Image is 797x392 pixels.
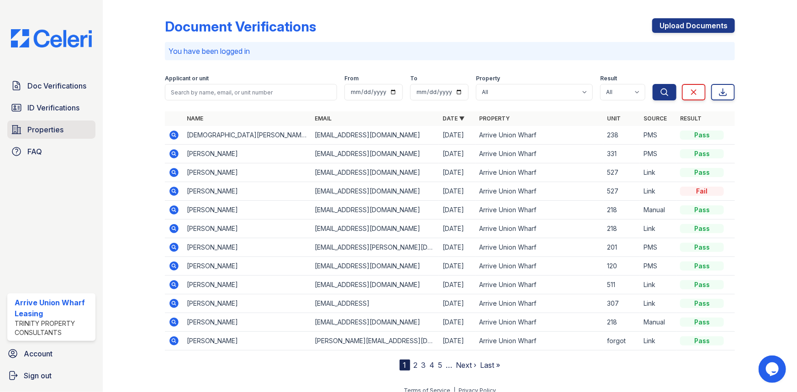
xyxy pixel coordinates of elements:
td: [PERSON_NAME] [183,332,311,350]
td: [EMAIL_ADDRESS][DOMAIN_NAME] [311,182,439,201]
label: Result [600,75,617,82]
td: [DATE] [439,145,475,163]
label: Applicant or unit [165,75,209,82]
td: Arrive Union Wharf [475,313,603,332]
div: Pass [680,261,724,271]
td: [EMAIL_ADDRESS][DOMAIN_NAME] [311,163,439,182]
td: [DATE] [439,163,475,182]
td: [DATE] [439,332,475,350]
div: Pass [680,149,724,158]
td: Arrive Union Wharf [475,276,603,294]
div: Pass [680,205,724,214]
label: From [344,75,359,82]
a: Sign out [4,366,99,385]
a: Name [187,115,203,122]
td: [DATE] [439,257,475,276]
a: Unit [607,115,621,122]
td: [PERSON_NAME] [183,238,311,257]
td: [DATE] [439,201,475,220]
td: 307 [603,294,640,313]
td: [DATE] [439,220,475,238]
td: [PERSON_NAME][EMAIL_ADDRESS][DOMAIN_NAME] [311,332,439,350]
td: [EMAIL_ADDRESS][DOMAIN_NAME] [311,276,439,294]
a: 3 [422,361,426,370]
td: [EMAIL_ADDRESS][DOMAIN_NAME] [311,126,439,145]
td: PMS [640,257,676,276]
td: [EMAIL_ADDRESS][DOMAIN_NAME] [311,313,439,332]
td: 120 [603,257,640,276]
a: Date ▼ [443,115,464,122]
td: [DATE] [439,238,475,257]
td: [DATE] [439,126,475,145]
a: Next › [456,361,477,370]
iframe: chat widget [759,355,788,383]
div: Pass [680,168,724,177]
td: Arrive Union Wharf [475,294,603,313]
div: Fail [680,187,724,196]
td: [DATE] [439,294,475,313]
a: Property [479,115,510,122]
td: Arrive Union Wharf [475,182,603,201]
td: 201 [603,238,640,257]
td: 527 [603,182,640,201]
td: Arrive Union Wharf [475,332,603,350]
div: Pass [680,131,724,140]
td: [DATE] [439,182,475,201]
td: 238 [603,126,640,145]
td: 527 [603,163,640,182]
div: Pass [680,224,724,233]
a: Account [4,345,99,363]
td: Link [640,294,676,313]
td: Link [640,332,676,350]
span: Sign out [24,370,52,381]
td: PMS [640,126,676,145]
td: Arrive Union Wharf [475,163,603,182]
td: [EMAIL_ADDRESS][DOMAIN_NAME] [311,257,439,276]
td: Arrive Union Wharf [475,238,603,257]
a: ID Verifications [7,99,95,117]
td: [DATE] [439,276,475,294]
div: Arrive Union Wharf Leasing [15,297,92,319]
td: [EMAIL_ADDRESS][DOMAIN_NAME] [311,145,439,163]
td: Manual [640,201,676,220]
td: [PERSON_NAME] [183,220,311,238]
td: [EMAIL_ADDRESS][PERSON_NAME][DOMAIN_NAME] [311,238,439,257]
a: FAQ [7,142,95,161]
a: Properties [7,120,95,139]
td: Manual [640,313,676,332]
span: … [446,360,453,371]
td: Link [640,182,676,201]
td: [PERSON_NAME] [183,201,311,220]
span: Account [24,348,53,359]
div: Pass [680,280,724,289]
td: [PERSON_NAME] [183,182,311,201]
td: [PERSON_NAME] [183,294,311,313]
div: Pass [680,318,724,327]
td: [PERSON_NAME] [183,163,311,182]
span: ID Verifications [27,102,79,113]
td: forgot [603,332,640,350]
td: 331 [603,145,640,163]
div: Pass [680,299,724,308]
div: Trinity Property Consultants [15,319,92,337]
p: You have been logged in [169,46,731,57]
td: [DEMOGRAPHIC_DATA][PERSON_NAME] [183,126,311,145]
span: Doc Verifications [27,80,86,91]
td: [PERSON_NAME] [183,257,311,276]
td: [PERSON_NAME] [183,276,311,294]
td: PMS [640,238,676,257]
img: CE_Logo_Blue-a8612792a0a2168367f1c8372b55b34899dd931a85d93a1a3d3e32e68fde9ad4.png [4,29,99,47]
label: To [410,75,417,82]
td: [DATE] [439,313,475,332]
a: Result [680,115,702,122]
td: 511 [603,276,640,294]
td: Link [640,163,676,182]
td: Arrive Union Wharf [475,126,603,145]
td: Link [640,276,676,294]
td: Arrive Union Wharf [475,220,603,238]
td: Link [640,220,676,238]
td: Arrive Union Wharf [475,257,603,276]
a: Email [315,115,332,122]
td: [PERSON_NAME] [183,313,311,332]
td: 218 [603,201,640,220]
